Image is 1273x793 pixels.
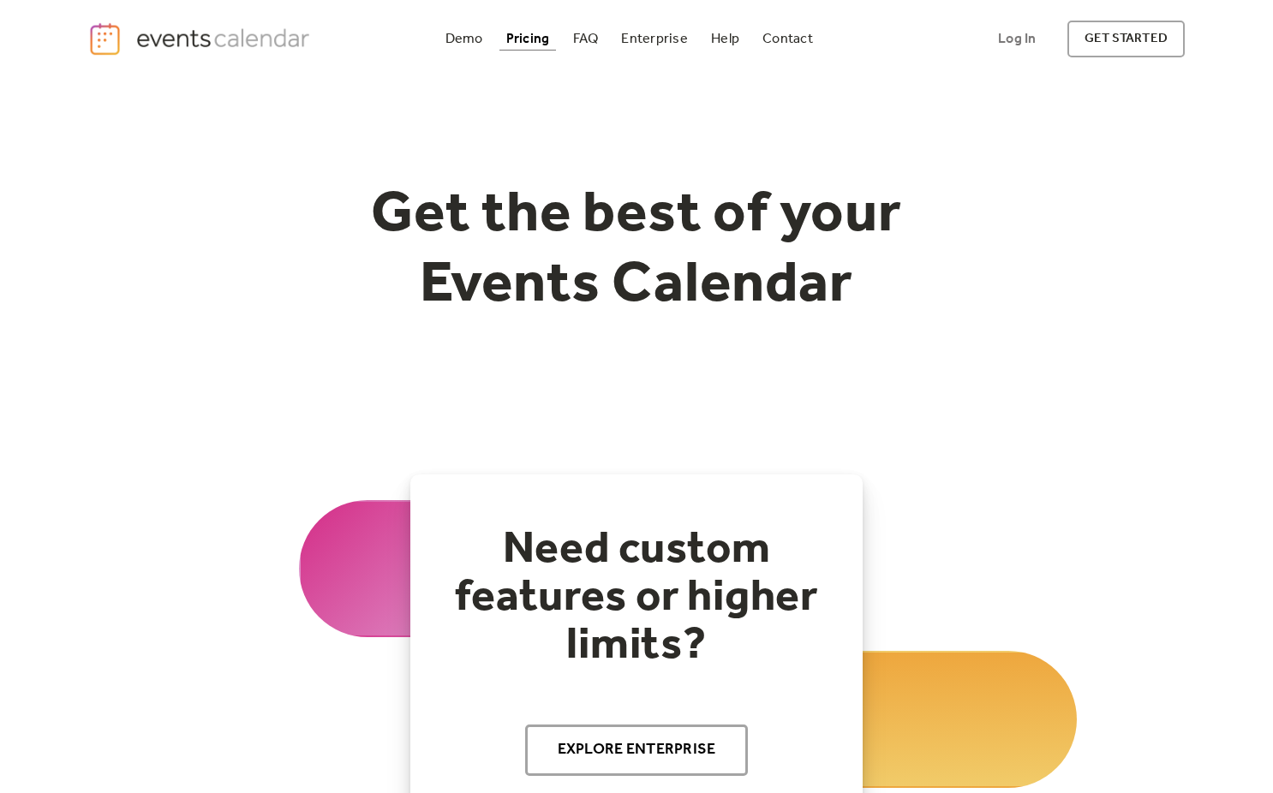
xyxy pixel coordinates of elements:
div: Help [711,34,739,44]
a: Pricing [499,27,557,51]
a: get started [1067,21,1185,57]
a: Enterprise [614,27,694,51]
a: FAQ [566,27,606,51]
div: Contact [762,34,813,44]
div: Enterprise [621,34,687,44]
a: Demo [439,27,490,51]
a: Help [704,27,746,51]
a: Contact [756,27,820,51]
h1: Get the best of your Events Calendar [308,181,965,320]
a: Log In [981,21,1053,57]
h2: Need custom features or higher limits? [445,526,828,670]
div: Pricing [506,34,550,44]
a: Explore Enterprise [525,724,749,776]
div: Demo [445,34,483,44]
div: FAQ [573,34,599,44]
